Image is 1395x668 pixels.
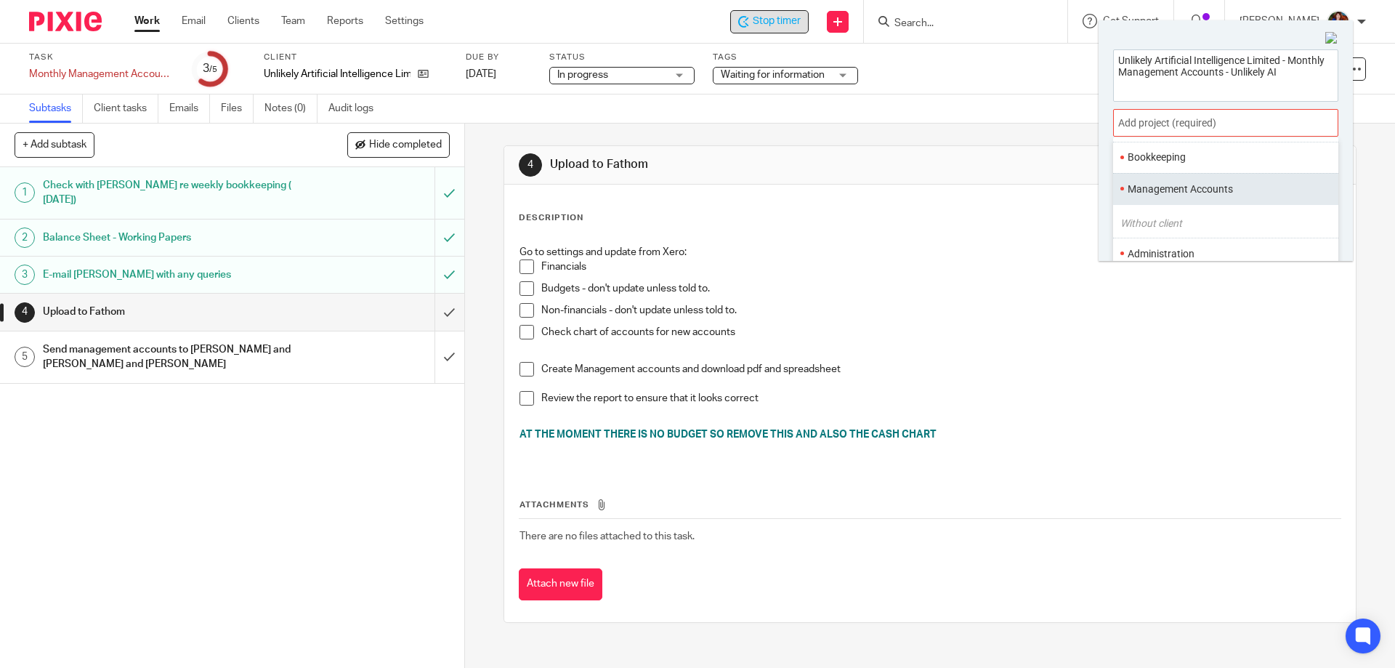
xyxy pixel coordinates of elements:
h1: Send management accounts to [PERSON_NAME] and [PERSON_NAME] and [PERSON_NAME] [43,339,294,376]
span: [DATE] [466,69,496,79]
span: In progress [557,70,608,80]
div: Unlikely Artificial Intelligence Limited - Monthly Management Accounts - Unlikely AI [730,10,809,33]
label: Task [29,52,174,63]
a: Notes (0) [264,94,318,123]
ul: Management Accounts Without client [1113,173,1338,204]
li: Favorite [1317,148,1335,167]
h1: Balance Sheet - Working Papers [43,227,294,249]
div: 2 [15,228,35,248]
label: Tags [713,52,858,63]
small: /5 [209,65,217,73]
a: Client tasks [94,94,158,123]
img: Close [1325,32,1338,45]
button: Attach new file [519,568,602,601]
span: Waiting for information [721,70,825,80]
span: Stop timer [753,14,801,29]
h1: Upload to Fathom [43,301,294,323]
button: + Add subtask [15,132,94,157]
a: Work [134,14,160,28]
h1: Check with [PERSON_NAME] re weekly bookkeeping ( [DATE]) [43,174,294,212]
img: Pixie [29,12,102,31]
li: Favorite [1317,179,1335,198]
label: Due by [466,52,531,63]
li: Favorite [1317,244,1335,263]
button: Hide completed [347,132,450,157]
p: Review the report to ensure that it looks correct [541,391,1340,406]
label: Client [264,52,448,63]
a: Subtasks [29,94,83,123]
p: Description [519,212,583,224]
input: Search [893,17,1024,31]
p: Non-financials - don't update unless told to. [541,303,1340,318]
h1: E-mail [PERSON_NAME] with any queries [43,264,294,286]
span: Attachments [519,501,589,509]
span: Get Support [1103,16,1159,26]
a: Files [221,94,254,123]
p: Go to settings and update from Xero: [519,245,1340,259]
a: Reports [327,14,363,28]
div: 5 [15,347,35,367]
i: Without client [1120,217,1182,229]
ul: Bookkeeping Without client [1113,142,1338,173]
p: Create Management accounts and download pdf and spreadsheet [541,362,1340,377]
span: Hide completed [369,140,442,151]
p: Check chart of accounts for new accounts [541,325,1340,339]
textarea: Unlikely Artificial Intelligence Limited - Monthly Management Accounts - Unlikely AI [1114,50,1338,97]
p: [PERSON_NAME] [1240,14,1319,28]
div: 4 [519,153,542,177]
a: Audit logs [328,94,384,123]
span: AT THE MOMENT THERE IS NO BUDGET SO REMOVE THIS AND ALSO THE CASH CHART [519,430,937,440]
a: Emails [169,94,210,123]
div: 3 [15,265,35,285]
div: 1 [15,182,35,203]
a: Team [281,14,305,28]
li: Administration [1128,246,1317,262]
div: 3 [203,60,217,77]
img: Nicole.jpeg [1327,10,1350,33]
a: Email [182,14,206,28]
label: Status [549,52,695,63]
p: Budgets - don't update unless told to. [541,281,1340,296]
p: Financials [541,259,1340,274]
span: There are no files attached to this task. [519,531,695,542]
a: Settings [385,14,424,28]
div: Monthly Management Accounts - Unlikely AI [29,67,174,81]
p: Unlikely Artificial Intelligence Limited [264,67,411,81]
h1: Upload to Fathom [550,157,961,172]
ul: Administration [1113,238,1338,269]
a: Clients [227,14,259,28]
li: Management Accounts Without client [1128,182,1317,197]
div: 4 [15,302,35,323]
li: Bookkeeping Without client [1128,150,1317,165]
